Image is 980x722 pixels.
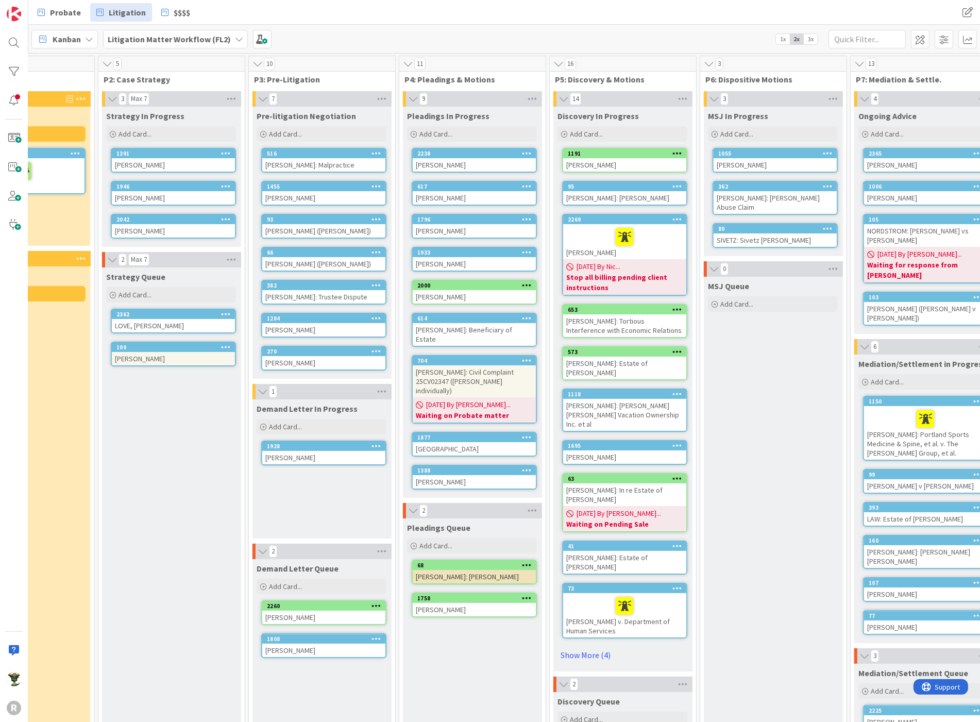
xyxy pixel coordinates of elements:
[714,233,837,247] div: SIVETZ: Sivetz [PERSON_NAME]
[262,191,385,205] div: [PERSON_NAME]
[577,508,661,519] span: [DATE] By [PERSON_NAME]...
[413,314,536,323] div: 614
[563,390,686,399] div: 1118
[412,280,537,305] a: 2000[PERSON_NAME]
[715,58,723,70] span: 3
[412,148,537,173] a: 2238[PERSON_NAME]
[718,150,837,157] div: 1055
[714,191,837,214] div: [PERSON_NAME]: [PERSON_NAME] Abuse Claim
[262,347,385,370] div: 270[PERSON_NAME]
[111,148,236,173] a: 1391[PERSON_NAME]
[413,158,536,172] div: [PERSON_NAME]
[414,58,426,70] span: 11
[413,561,536,583] div: 68[PERSON_NAME]: [PERSON_NAME]
[714,182,837,191] div: 362
[412,432,537,457] a: 1877[GEOGRAPHIC_DATA]
[262,281,385,304] div: 382[PERSON_NAME]: Trustee Dispute
[267,635,385,643] div: 1808
[563,483,686,506] div: [PERSON_NAME]: In re Estate of [PERSON_NAME]
[262,215,385,224] div: 93
[261,181,386,206] a: 1455[PERSON_NAME]
[112,319,235,332] div: LOVE, [PERSON_NAME]
[261,600,386,625] a: 2260[PERSON_NAME]
[563,357,686,379] div: [PERSON_NAME]: Estate of [PERSON_NAME]
[267,348,385,355] div: 270
[412,181,537,206] a: 617[PERSON_NAME]
[112,215,235,238] div: 2042[PERSON_NAME]
[413,215,536,224] div: 1796
[50,6,81,19] span: Probate
[262,356,385,370] div: [PERSON_NAME]
[413,570,536,583] div: [PERSON_NAME]: [PERSON_NAME]
[7,7,21,21] img: Visit kanbanzone.com
[262,644,385,657] div: [PERSON_NAME]
[111,342,236,366] a: 100[PERSON_NAME]
[113,58,122,70] span: 5
[568,475,686,482] div: 63
[262,182,385,205] div: 1455[PERSON_NAME]
[563,347,686,379] div: 573[PERSON_NAME]: Estate of [PERSON_NAME]
[267,315,385,322] div: 1284
[267,150,385,157] div: 516
[112,149,235,158] div: 1391
[262,248,385,257] div: 66
[262,158,385,172] div: [PERSON_NAME]: Malpractice
[568,306,686,313] div: 653
[413,594,536,616] div: 1758[PERSON_NAME]
[714,224,837,233] div: 80
[7,672,21,686] img: NC
[116,311,235,318] div: 2362
[829,30,906,48] input: Quick Filter...
[269,582,302,591] span: Add Card...
[413,475,536,489] div: [PERSON_NAME]
[262,314,385,323] div: 1284
[577,261,620,272] span: [DATE] By Nic...
[417,315,536,322] div: 614
[720,299,753,309] span: Add Card...
[562,148,687,173] a: 1191[PERSON_NAME]
[714,158,837,172] div: [PERSON_NAME]
[267,282,385,289] div: 382
[417,183,536,190] div: 617
[563,441,686,464] div: 1695[PERSON_NAME]
[412,593,537,617] a: 1758[PERSON_NAME]
[412,355,537,424] a: 704[PERSON_NAME]: Civil Complaint 25CV02347 ([PERSON_NAME] individually)[DATE] By [PERSON_NAME].....
[563,149,686,158] div: 1191
[413,561,536,570] div: 68
[426,399,511,410] span: [DATE] By [PERSON_NAME]...
[866,58,877,70] span: 13
[562,541,687,575] a: 41[PERSON_NAME]: Estate of [PERSON_NAME]
[413,290,536,304] div: [PERSON_NAME]
[31,3,87,22] a: Probate
[116,216,235,223] div: 2042
[417,150,536,157] div: 2238
[568,391,686,398] div: 1118
[262,323,385,337] div: [PERSON_NAME]
[413,224,536,238] div: [PERSON_NAME]
[416,410,533,421] b: Waiting on Probate matter
[871,129,904,139] span: Add Card...
[566,519,683,529] b: Waiting on Pending Sale
[111,309,236,333] a: 2362LOVE, [PERSON_NAME]
[417,249,536,256] div: 1933
[262,257,385,271] div: [PERSON_NAME] ([PERSON_NAME])
[413,215,536,238] div: 1796[PERSON_NAME]
[112,182,235,205] div: 1946[PERSON_NAME]
[713,148,838,173] a: 1055[PERSON_NAME]
[568,442,686,449] div: 1695
[871,686,904,696] span: Add Card...
[404,74,533,85] span: P4: Pleadings & Motions
[413,356,536,397] div: 704[PERSON_NAME]: Civil Complaint 25CV02347 ([PERSON_NAME] individually)
[413,281,536,290] div: 2000
[562,346,687,380] a: 573[PERSON_NAME]: Estate of [PERSON_NAME]
[563,158,686,172] div: [PERSON_NAME]
[262,611,385,624] div: [PERSON_NAME]
[412,465,537,490] a: 1388[PERSON_NAME]
[417,434,536,441] div: 1877
[108,34,231,44] b: Litigation Matter Workflow (FL2)
[413,182,536,191] div: 617
[261,214,386,239] a: 93[PERSON_NAME] ([PERSON_NAME])
[412,214,537,239] a: 1796[PERSON_NAME]
[570,129,603,139] span: Add Card...
[267,602,385,610] div: 2260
